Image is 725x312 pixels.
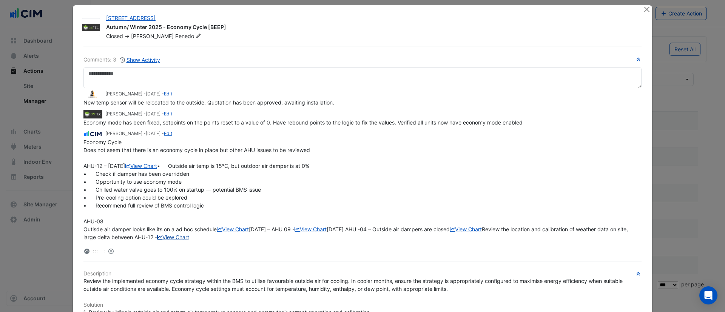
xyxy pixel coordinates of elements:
[157,234,189,240] a: View Chart
[146,131,160,136] span: 2025-05-22 15:07:51
[450,226,482,232] a: View Chart
[164,131,172,136] a: Edit
[105,111,172,117] small: [PERSON_NAME] - -
[83,278,624,292] span: Review the implemented economy cycle strategy within the BMS to utilise favourable outside air fo...
[125,33,130,39] span: ->
[164,91,172,97] a: Edit
[83,110,102,118] img: GSTEC
[83,90,102,98] img: PROACTFM
[175,32,203,40] span: Penedo
[164,111,172,117] a: Edit
[643,5,651,13] button: Close
[105,130,172,137] small: [PERSON_NAME] - -
[83,302,642,308] h6: Solution
[83,55,160,64] div: Comments: 3
[106,23,634,32] div: Autumn/ Winter 2025 - Economy Cycle [BEEP]
[119,55,160,64] button: Show Activity
[106,33,123,39] span: Closed
[146,91,160,97] span: 2025-07-08 13:19:22
[106,15,156,21] a: [STREET_ADDRESS]
[125,163,157,169] a: View Chart
[83,271,642,277] h6: Description
[83,119,523,126] span: Economy mode has been fixed, setpoints on the points reset to a value of 0. Have rebound points t...
[108,248,114,254] fa-icon: Reset
[131,33,174,39] span: [PERSON_NAME]
[83,99,334,106] span: New temp sensor will be relocated to the outside. Quotation has been approved, awaiting installat...
[699,286,717,304] div: Open Intercom Messenger
[83,130,102,138] img: CIM
[83,249,90,254] fa-layers: Scroll to Top
[146,111,160,117] span: 2025-06-24 08:55:11
[217,226,249,232] a: View Chart
[295,226,327,232] a: View Chart
[105,91,172,97] small: [PERSON_NAME] - -
[83,139,629,240] span: Economy Cycle Does not seem that there is an economy cycle in place but other AHU issues to be re...
[82,24,100,31] img: GSTEC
